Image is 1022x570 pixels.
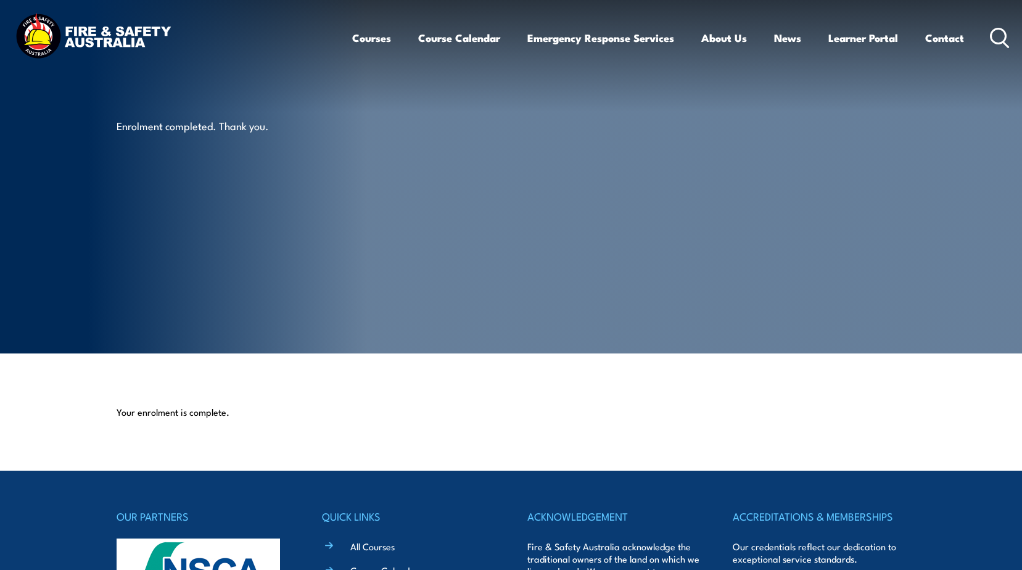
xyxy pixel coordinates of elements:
[527,508,700,525] h4: ACKNOWLEDGEMENT
[774,22,801,54] a: News
[117,406,906,418] p: Your enrolment is complete.
[527,22,674,54] a: Emergency Response Services
[733,540,905,565] p: Our credentials reflect our dedication to exceptional service standards.
[322,508,495,525] h4: QUICK LINKS
[117,508,289,525] h4: OUR PARTNERS
[117,118,342,133] p: Enrolment completed. Thank you.
[733,508,905,525] h4: ACCREDITATIONS & MEMBERSHIPS
[701,22,747,54] a: About Us
[352,22,391,54] a: Courses
[828,22,898,54] a: Learner Portal
[925,22,964,54] a: Contact
[350,540,395,553] a: All Courses
[418,22,500,54] a: Course Calendar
